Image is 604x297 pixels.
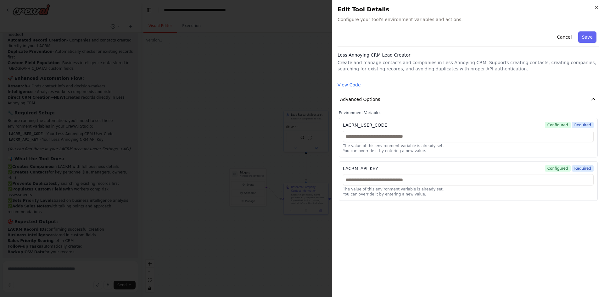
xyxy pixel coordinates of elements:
span: Configured [545,165,571,172]
p: You can override it by entering a new value. [343,148,594,153]
button: View Code [338,82,361,88]
button: Advanced Options [338,94,599,105]
label: Environment Variables [339,110,598,115]
p: The value of this environment variable is already set. [343,187,594,192]
span: Advanced Options [340,96,380,102]
div: LACRM_USER_CODE [343,122,387,128]
button: Cancel [553,31,575,43]
span: Configure your tool's environment variables and actions. [338,16,599,23]
p: You can override it by entering a new value. [343,192,594,197]
span: Required [572,122,594,128]
button: Save [578,31,596,43]
span: Configured [545,122,571,128]
span: Required [572,165,594,172]
p: The value of this environment variable is already set. [343,143,594,148]
h3: Less Annoying CRM Lead Creator [338,52,599,58]
p: Create and manage contacts and companies in Less Annoying CRM. Supports creating contacts, creati... [338,59,599,72]
div: LACRM_API_KEY [343,165,378,172]
h2: Edit Tool Details [338,5,599,14]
